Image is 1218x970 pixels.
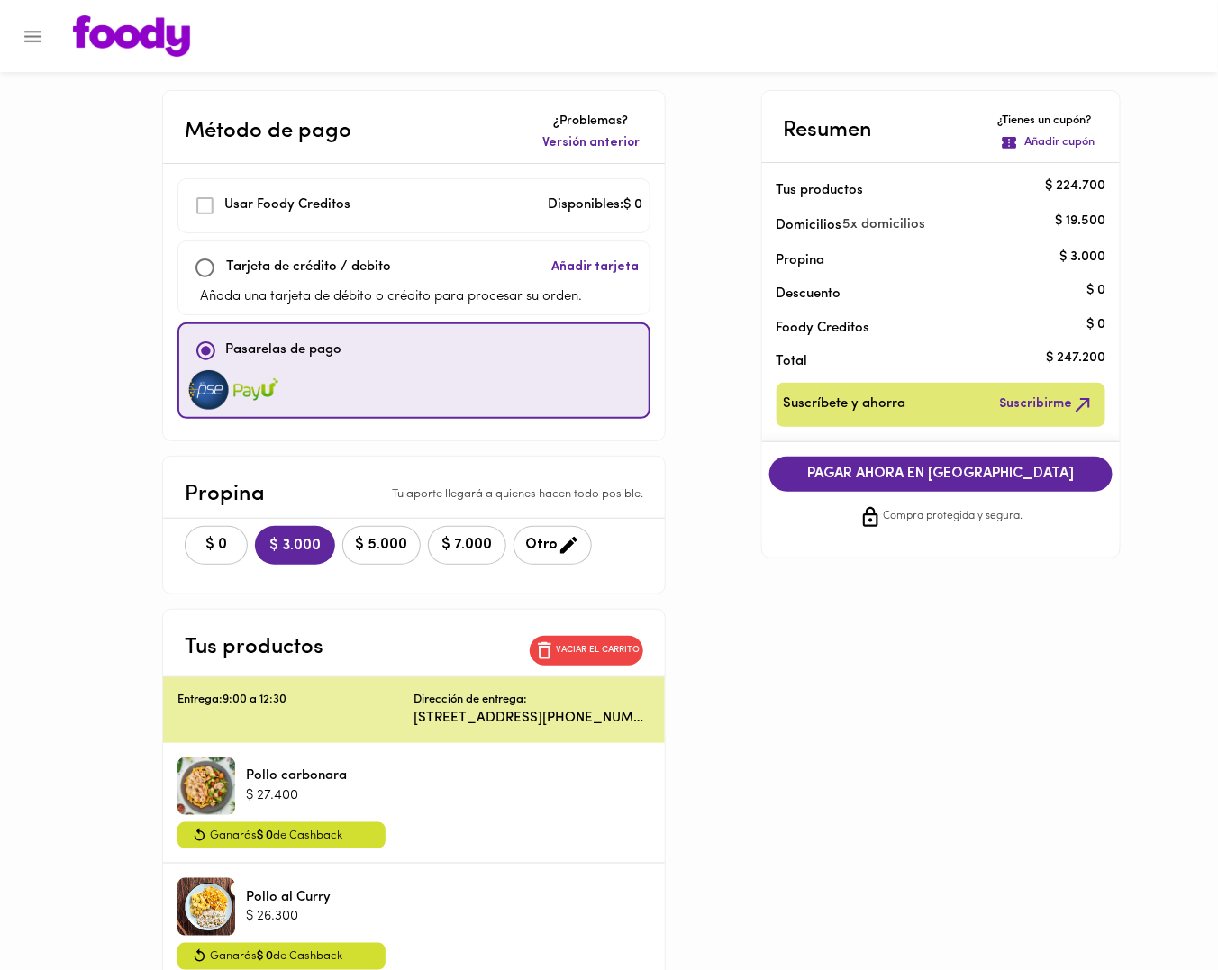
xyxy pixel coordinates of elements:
p: Entrega: 9:00 a 12:30 [177,692,414,709]
button: Otro [514,526,592,565]
p: ¿Problemas? [539,113,643,131]
button: Vaciar el carrito [530,636,643,666]
p: Usar Foody Creditos [224,195,350,216]
button: Versión anterior [539,131,643,156]
p: Tu aporte llegará a quienes hacen todo posible. [392,486,643,503]
p: ¿Tienes un cupón? [997,113,1098,130]
p: $ 3.000 [1059,248,1105,267]
p: Método de pago [185,115,351,148]
span: Añadir tarjeta [551,258,639,276]
span: $ 0 [196,537,236,554]
p: Descuento [777,285,841,304]
span: Ganarás de Cashback [210,826,342,846]
p: Pasarelas de pago [225,340,341,361]
button: Añadir cupón [997,131,1098,155]
p: Dirección de entrega: [414,692,528,709]
button: $ 0 [185,526,248,565]
p: $ 19.500 [1055,213,1105,231]
button: Suscribirme [995,390,1098,420]
p: Vaciar el carrito [556,644,640,657]
p: Propina [185,478,265,511]
span: Compra protegida y segura. [884,508,1023,526]
p: Domicilios [777,216,842,235]
span: 5 x domicilios [843,214,926,237]
button: $ 7.000 [428,526,506,565]
p: $ 247.200 [1046,349,1105,367]
span: $ 3.000 [269,538,321,555]
img: visa [186,370,232,410]
button: PAGAR AHORA EN [GEOGRAPHIC_DATA] [769,457,1113,492]
p: Resumen [784,114,873,147]
img: logo.png [73,15,190,57]
p: Tarjeta de crédito / debito [226,258,391,278]
iframe: Messagebird Livechat Widget [1113,866,1200,952]
p: Añada una tarjeta de débito o crédito para procesar su orden. [200,287,582,308]
p: Propina [777,251,1077,270]
span: PAGAR AHORA EN [GEOGRAPHIC_DATA] [787,466,1095,483]
button: $ 3.000 [255,526,335,565]
button: Añadir tarjeta [548,249,642,287]
p: Disponibles: $ 0 [548,195,642,216]
span: $ 5.000 [354,537,409,554]
p: Foody Creditos [777,319,1077,338]
span: Suscribirme [999,394,1095,416]
div: Pollo carbonara [177,757,235,815]
div: Pollo al Curry [177,878,235,936]
p: Añadir cupón [1024,134,1095,151]
span: $ 0 [257,829,273,841]
p: $ 0 [1086,281,1105,300]
p: Total [777,352,1077,371]
p: Pollo carbonara [246,766,347,785]
p: [STREET_ADDRESS][PHONE_NUMBER] Dejar en la casa 6 [414,709,651,728]
span: $ 7.000 [440,537,495,554]
span: Ganarás de Cashback [210,947,342,966]
p: $ 224.700 [1045,177,1105,196]
img: visa [233,370,278,410]
button: $ 5.000 [342,526,421,565]
p: Tus productos [185,631,323,664]
p: Tus productos [777,181,1077,200]
p: $ 0 [1086,315,1105,334]
span: Suscríbete y ahorra [784,394,906,416]
span: Otro [525,534,580,557]
span: $ 0 [257,950,273,962]
p: $ 27.400 [246,786,347,805]
span: Versión anterior [542,134,640,152]
p: Pollo al Curry [246,888,331,907]
button: Menu [11,14,55,59]
p: $ 26.300 [246,907,331,926]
